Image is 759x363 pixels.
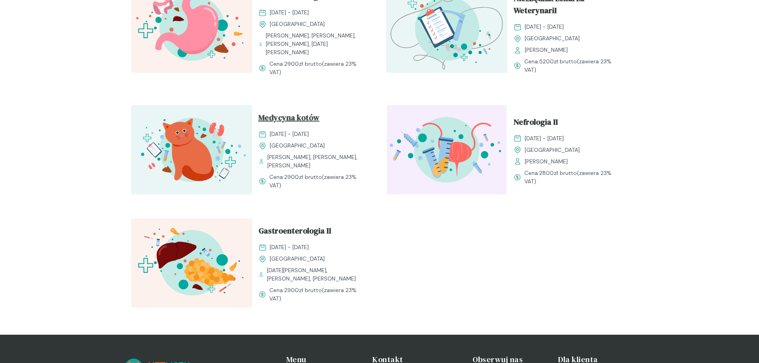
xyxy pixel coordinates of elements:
[259,225,331,240] span: Gastroenterologia II
[386,105,507,194] img: ZpgBUh5LeNNTxPrX_Uro_T.svg
[539,58,577,65] span: 5200 zł brutto
[259,225,367,240] a: Gastroenterologia II
[525,34,580,43] span: [GEOGRAPHIC_DATA]
[514,116,622,131] a: Nefrologia II
[269,173,367,190] span: Cena: (zawiera 23% VAT)
[267,153,367,170] span: [PERSON_NAME], [PERSON_NAME], [PERSON_NAME]
[270,20,325,28] span: [GEOGRAPHIC_DATA]
[539,169,577,177] span: 2800 zł brutto
[270,243,309,251] span: [DATE] - [DATE]
[270,255,325,263] span: [GEOGRAPHIC_DATA]
[284,286,322,294] span: 2900 zł brutto
[267,266,367,283] span: [DATE][PERSON_NAME], [PERSON_NAME], [PERSON_NAME]
[270,130,309,138] span: [DATE] - [DATE]
[131,218,252,308] img: ZxkxEIF3NbkBX8eR_GastroII_T.svg
[525,146,580,154] span: [GEOGRAPHIC_DATA]
[525,157,568,166] span: [PERSON_NAME]
[259,112,367,127] a: Medycyna kotów
[259,112,320,127] span: Medycyna kotów
[270,8,309,17] span: [DATE] - [DATE]
[284,60,322,67] span: 2900 zł brutto
[266,31,367,57] span: [PERSON_NAME], [PERSON_NAME], [PERSON_NAME], [DATE][PERSON_NAME]
[524,169,622,186] span: Cena: (zawiera 23% VAT)
[269,60,367,77] span: Cena: (zawiera 23% VAT)
[269,286,367,303] span: Cena: (zawiera 23% VAT)
[284,173,322,181] span: 2900 zł brutto
[525,23,564,31] span: [DATE] - [DATE]
[525,134,564,143] span: [DATE] - [DATE]
[514,116,558,131] span: Nefrologia II
[131,105,252,194] img: aHfQZEMqNJQqH-e8_MedKot_T.svg
[270,141,325,150] span: [GEOGRAPHIC_DATA]
[524,57,622,74] span: Cena: (zawiera 23% VAT)
[525,46,568,54] span: [PERSON_NAME]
